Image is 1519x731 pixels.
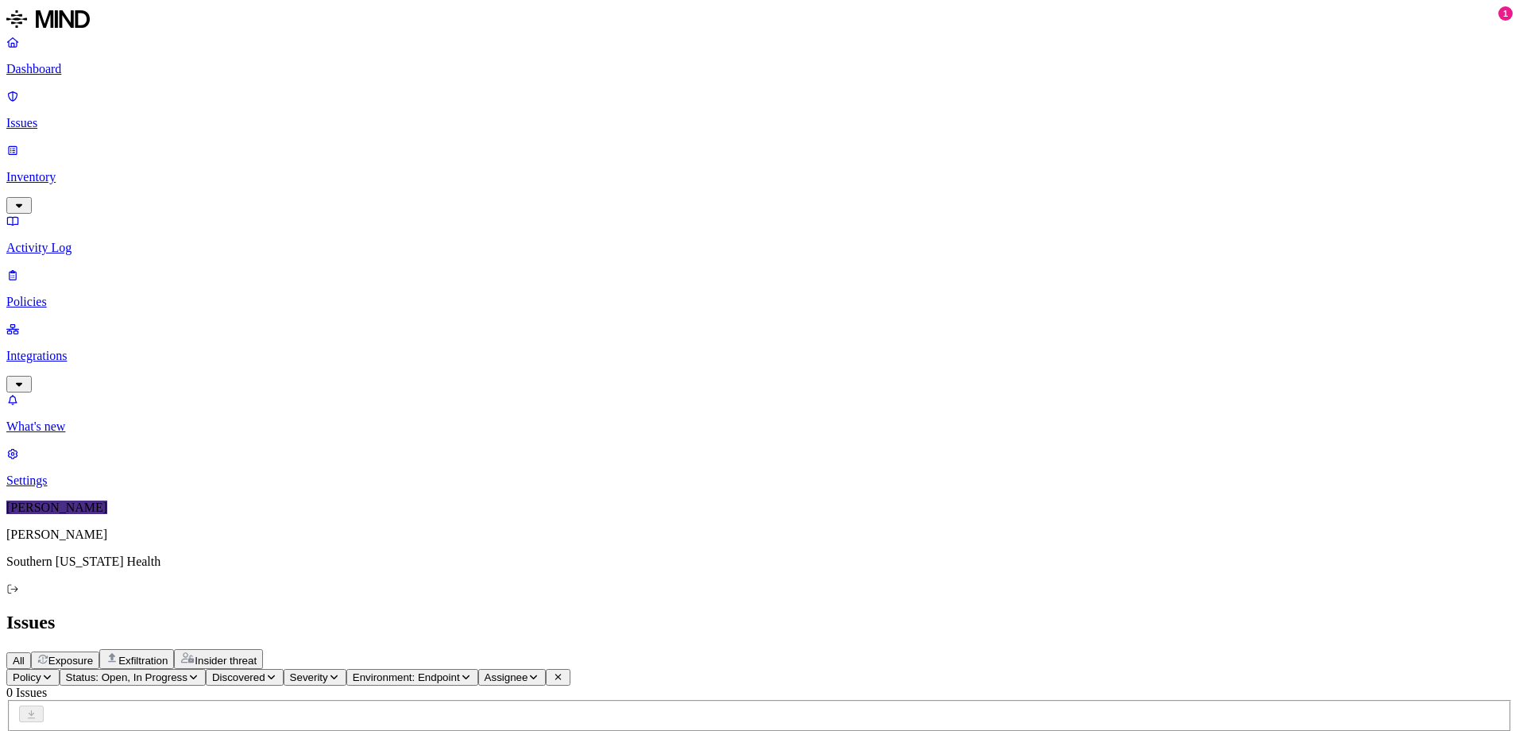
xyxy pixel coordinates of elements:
[6,241,1513,255] p: Activity Log
[118,655,168,667] span: Exfiltration
[6,6,1513,35] a: MIND
[6,393,1513,434] a: What's new
[290,671,328,683] span: Severity
[13,655,25,667] span: All
[1498,6,1513,21] div: 1
[6,116,1513,130] p: Issues
[66,671,187,683] span: Status: Open, In Progress
[6,555,1513,569] p: Southern [US_STATE] Health
[48,655,93,667] span: Exposure
[195,655,257,667] span: Insider threat
[485,671,528,683] span: Assignee
[6,89,1513,130] a: Issues
[6,268,1513,309] a: Policies
[6,474,1513,488] p: Settings
[6,612,1513,633] h2: Issues
[6,349,1513,363] p: Integrations
[6,447,1513,488] a: Settings
[6,214,1513,255] a: Activity Log
[6,6,90,32] img: MIND
[6,420,1513,434] p: What's new
[13,671,41,683] span: Policy
[6,686,47,699] span: 0 Issues
[6,295,1513,309] p: Policies
[6,62,1513,76] p: Dashboard
[353,671,460,683] span: Environment: Endpoint
[6,170,1513,184] p: Inventory
[6,322,1513,390] a: Integrations
[6,35,1513,76] a: Dashboard
[6,501,107,514] span: [PERSON_NAME]
[212,671,265,683] span: Discovered
[6,143,1513,211] a: Inventory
